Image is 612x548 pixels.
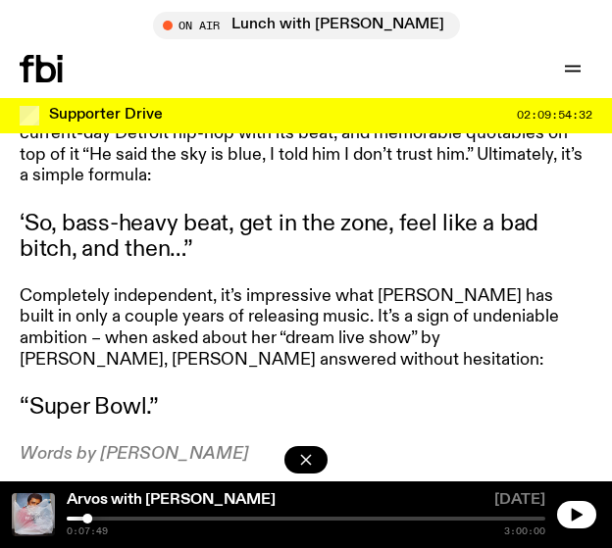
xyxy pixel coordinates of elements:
[20,444,585,466] p: Words by [PERSON_NAME]
[29,25,106,42] a: Back to Top
[504,526,545,536] span: 3:00:00
[8,62,286,83] h3: Style
[494,493,545,513] span: [DATE]
[67,492,276,508] a: Arvos with [PERSON_NAME]
[24,136,55,153] span: 16 px
[20,286,585,371] p: Completely independent, it’s impressive what [PERSON_NAME] has built in only a couple years of re...
[20,211,585,263] blockquote: ‘So, bass-heavy beat, get in the zone, feel like a bad bitch, and then…”
[67,526,108,536] span: 0:07:49
[8,8,286,25] div: Outline
[8,119,68,135] label: Font Size
[20,394,585,420] blockquote: “Super Bowl.”
[517,110,592,121] span: 02:09:54:32
[49,108,163,123] h3: Supporter Drive
[153,12,460,39] button: On AirLunch with [PERSON_NAME]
